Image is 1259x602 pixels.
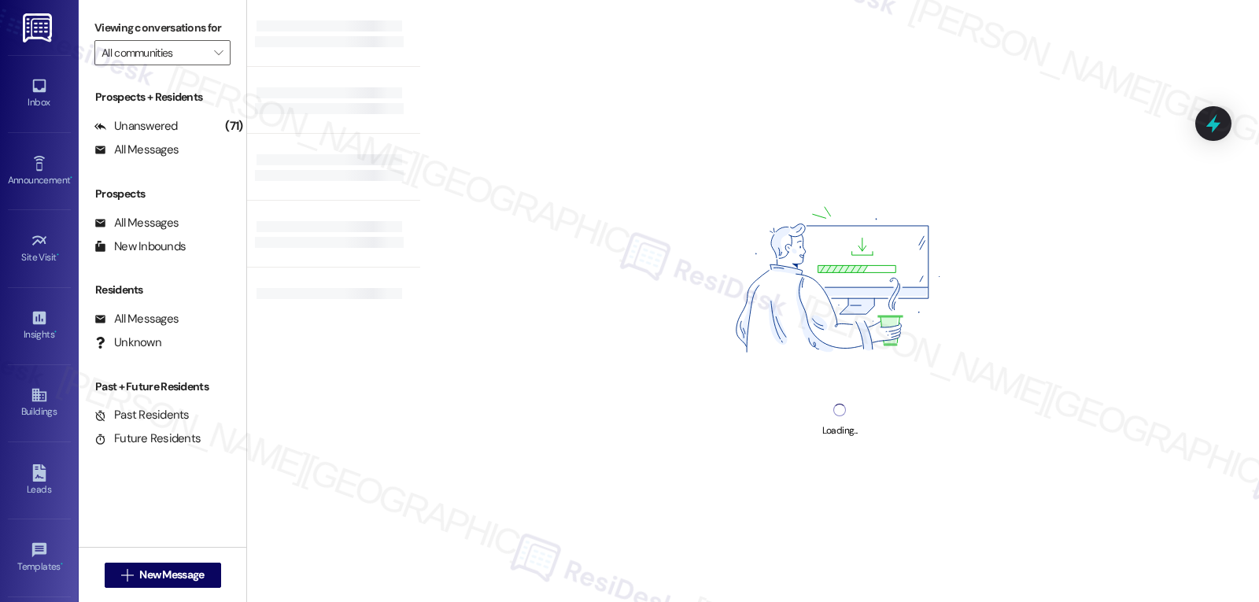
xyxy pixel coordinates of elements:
div: All Messages [94,215,179,231]
i:  [214,46,223,59]
img: ResiDesk Logo [23,13,55,42]
div: Unknown [94,334,161,351]
div: (71) [221,114,246,138]
div: Unanswered [94,118,178,135]
span: • [70,172,72,183]
button: New Message [105,563,221,588]
div: Prospects [79,186,246,202]
div: Loading... [822,423,858,439]
div: All Messages [94,311,179,327]
a: Leads [8,460,71,502]
a: Templates • [8,537,71,579]
label: Viewing conversations for [94,16,231,40]
a: Buildings [8,382,71,424]
div: New Inbounds [94,238,186,255]
span: • [57,249,59,260]
input: All communities [102,40,205,65]
div: Past + Future Residents [79,379,246,395]
div: Prospects + Residents [79,89,246,105]
span: • [54,327,57,338]
div: Future Residents [94,430,201,447]
span: New Message [139,567,204,583]
i:  [121,569,133,582]
div: Residents [79,282,246,298]
a: Insights • [8,305,71,347]
a: Inbox [8,72,71,115]
div: Past Residents [94,407,190,423]
a: Site Visit • [8,227,71,270]
span: • [61,559,63,570]
div: All Messages [94,142,179,158]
